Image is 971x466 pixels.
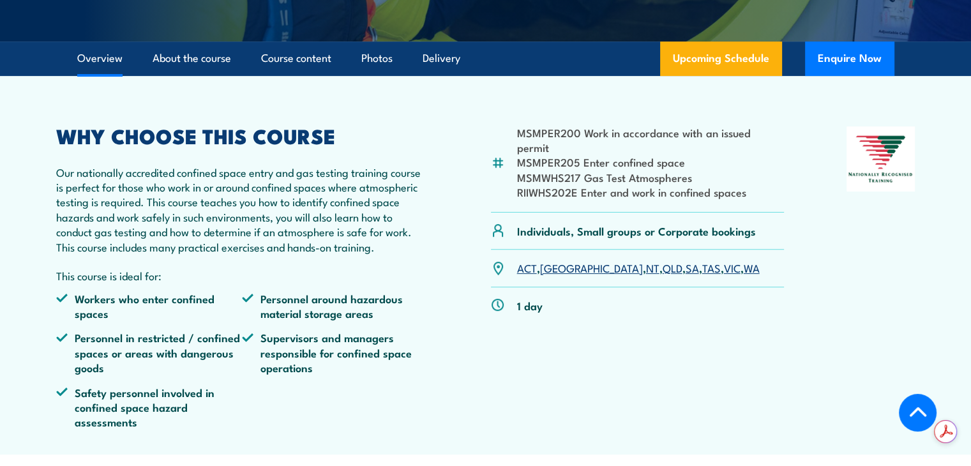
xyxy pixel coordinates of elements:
p: 1 day [517,298,543,313]
a: NT [646,260,659,275]
li: MSMWHS217 Gas Test Atmospheres [517,170,785,184]
li: Personnel in restricted / confined spaces or areas with dangerous goods [56,330,243,375]
a: About the course [153,41,231,75]
h2: WHY CHOOSE THIS COURSE [56,126,429,144]
a: ACT [517,260,537,275]
li: RIIWHS202E Enter and work in confined spaces [517,184,785,199]
p: Individuals, Small groups or Corporate bookings [517,223,756,238]
a: Upcoming Schedule [660,41,782,76]
li: Workers who enter confined spaces [56,291,243,321]
li: Supervisors and managers responsible for confined space operations [242,330,428,375]
li: Personnel around hazardous material storage areas [242,291,428,321]
a: Overview [77,41,123,75]
p: This course is ideal for: [56,268,429,283]
img: Nationally Recognised Training logo. [847,126,915,192]
li: MSMPER200 Work in accordance with an issued permit [517,125,785,155]
a: WA [744,260,760,275]
a: [GEOGRAPHIC_DATA] [540,260,643,275]
a: VIC [724,260,741,275]
p: Our nationally accredited confined space entry and gas testing training course is perfect for tho... [56,165,429,254]
a: SA [686,260,699,275]
button: Enquire Now [805,41,894,76]
a: QLD [663,260,682,275]
a: Course content [261,41,331,75]
li: MSMPER205 Enter confined space [517,154,785,169]
li: Safety personnel involved in confined space hazard assessments [56,385,243,430]
a: Photos [361,41,393,75]
a: Delivery [423,41,460,75]
p: , , , , , , , [517,260,760,275]
a: TAS [702,260,721,275]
